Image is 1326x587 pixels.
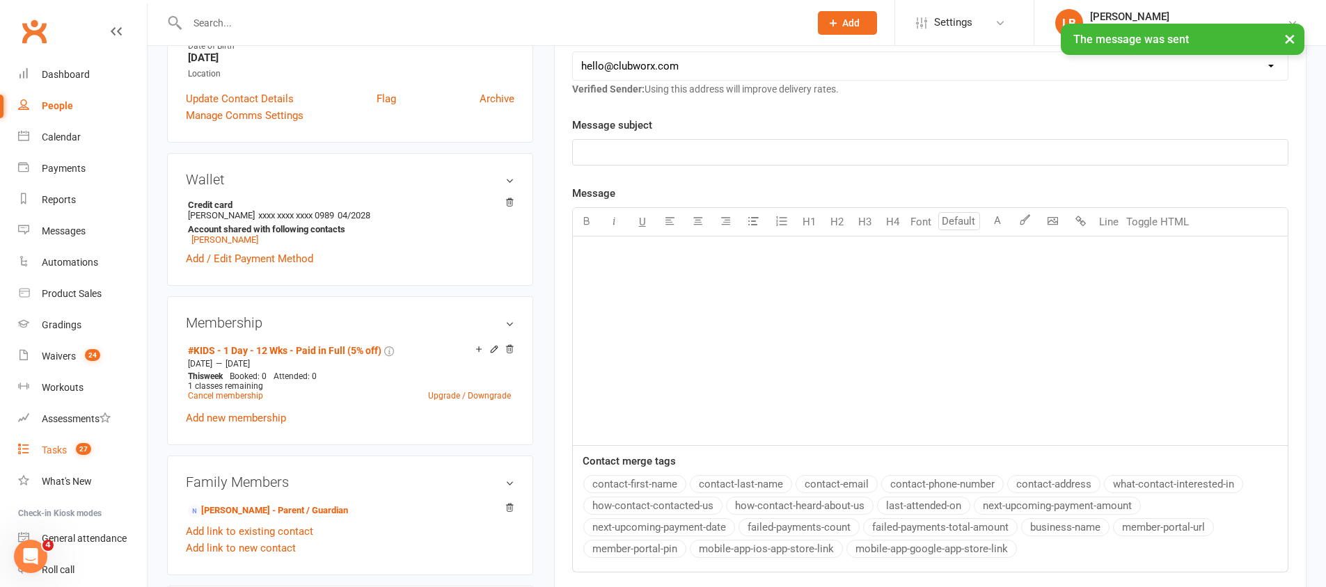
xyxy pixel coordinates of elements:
span: [DATE] [226,359,250,369]
div: Dashboard [42,69,90,80]
span: xxxx xxxx xxxx 0989 [258,210,334,220]
button: 2 [70,367,102,394]
span: 2 [72,373,101,388]
a: Tasks 27 [18,435,147,466]
button: last-attended-on [877,497,970,515]
input: Default [938,212,980,230]
button: Toggle HTML [1123,208,1192,236]
div: Payments [42,163,86,174]
span: Using this address will improve delivery rates. [572,83,839,95]
button: mobile-app-google-app-store-link [846,540,1017,558]
div: Jia says… [11,211,267,266]
div: Logan says… [11,156,267,211]
span: 5 [171,373,200,388]
div: General attendance [42,533,127,544]
a: [PERSON_NAME] [191,234,258,245]
a: Upgrade / Downgrade [428,391,511,401]
button: failed-payments-total-amount [863,518,1018,536]
input: Search... [183,13,800,33]
div: Messages [42,225,86,236]
button: contact-address [1007,475,1100,493]
a: Dashboard [18,59,147,90]
button: next-upcoming-payment-amount [974,497,1141,515]
div: Jia • 3h ago [22,102,72,111]
button: 4 [136,367,168,394]
div: — [184,358,514,369]
div: Workouts [42,382,84,393]
a: Messages [18,216,147,247]
a: Add / Edit Payment Method [186,250,313,267]
button: H4 [879,208,907,236]
div: Completely satisfied > [37,400,203,415]
span: 4 [138,373,167,388]
span: 27 [76,443,91,455]
a: Assessments [18,403,147,435]
div: Logan says… [11,124,267,156]
button: × [1277,24,1302,54]
div: Waivers [42,351,76,362]
a: Add link to new contact [186,540,296,556]
button: what-contact-interested-in [1104,475,1243,493]
div: Close [244,6,269,31]
button: contact-email [796,475,878,493]
a: Reports [18,184,147,216]
strong: Credit card [188,200,507,210]
span: U [639,216,646,228]
button: H3 [851,208,879,236]
button: contact-first-name [583,475,686,493]
h3: Family Members [186,474,514,490]
div: I have a report done for the kids i just sent [50,156,267,200]
a: Roll call [18,554,147,586]
p: Active [68,17,95,31]
div: Ok let me know if still needed any help with it?Add reaction [11,211,228,255]
li: [PERSON_NAME] [186,198,514,247]
a: Add link to existing contact [186,523,313,540]
button: how-contact-contacted-us [583,497,723,515]
button: 3 [103,367,136,394]
a: What's New [18,466,147,497]
div: yeah just any Active kids members [74,124,267,155]
button: Upload attachment [22,456,33,467]
button: Send a message… [239,450,261,472]
div: Reports [42,194,76,205]
button: H2 [823,208,851,236]
button: contact-phone-number [881,475,1004,493]
div: Double Dose Muay Thai [GEOGRAPHIC_DATA] [1090,23,1287,35]
a: People [18,90,147,122]
button: member-portal-url [1113,518,1214,536]
a: Flag [377,90,396,107]
a: Waivers 24 [18,341,147,372]
div: Location [188,67,514,81]
div: People [42,100,73,111]
span: 24 [85,349,100,361]
a: Add new membership [186,412,286,424]
button: contact-last-name [690,475,792,493]
a: #KIDS - 1 Day - 12 Wks - Paid in Full (5% off) [188,345,381,356]
span: Attended: 0 [274,371,317,381]
label: Message [572,185,615,202]
a: Gradings [18,309,147,341]
a: Archive [480,90,514,107]
a: Calendar [18,122,147,153]
button: U [629,208,656,236]
button: go back [9,6,35,32]
button: business-name [1021,518,1110,536]
span: 1 [39,373,68,388]
span: [DATE] [188,359,212,369]
button: Home [218,6,244,32]
button: 1 [37,367,70,394]
span: 1 classes remaining [188,381,263,391]
div: Ok let me know if still needed any help with it? [22,219,217,246]
div: Roll call [42,564,74,575]
button: Emoji picker [44,456,55,467]
button: Add [818,11,877,35]
button: failed-payments-count [739,518,860,536]
button: H1 [796,208,823,236]
a: Automations [18,247,147,278]
a: Manage Comms Settings [186,107,303,124]
div: The message was sent [1061,24,1304,55]
div: Toby says… [11,266,267,481]
a: General attendance kiosk mode [18,523,147,554]
button: Line [1095,208,1123,236]
strong: Verified Sender: [572,83,645,95]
